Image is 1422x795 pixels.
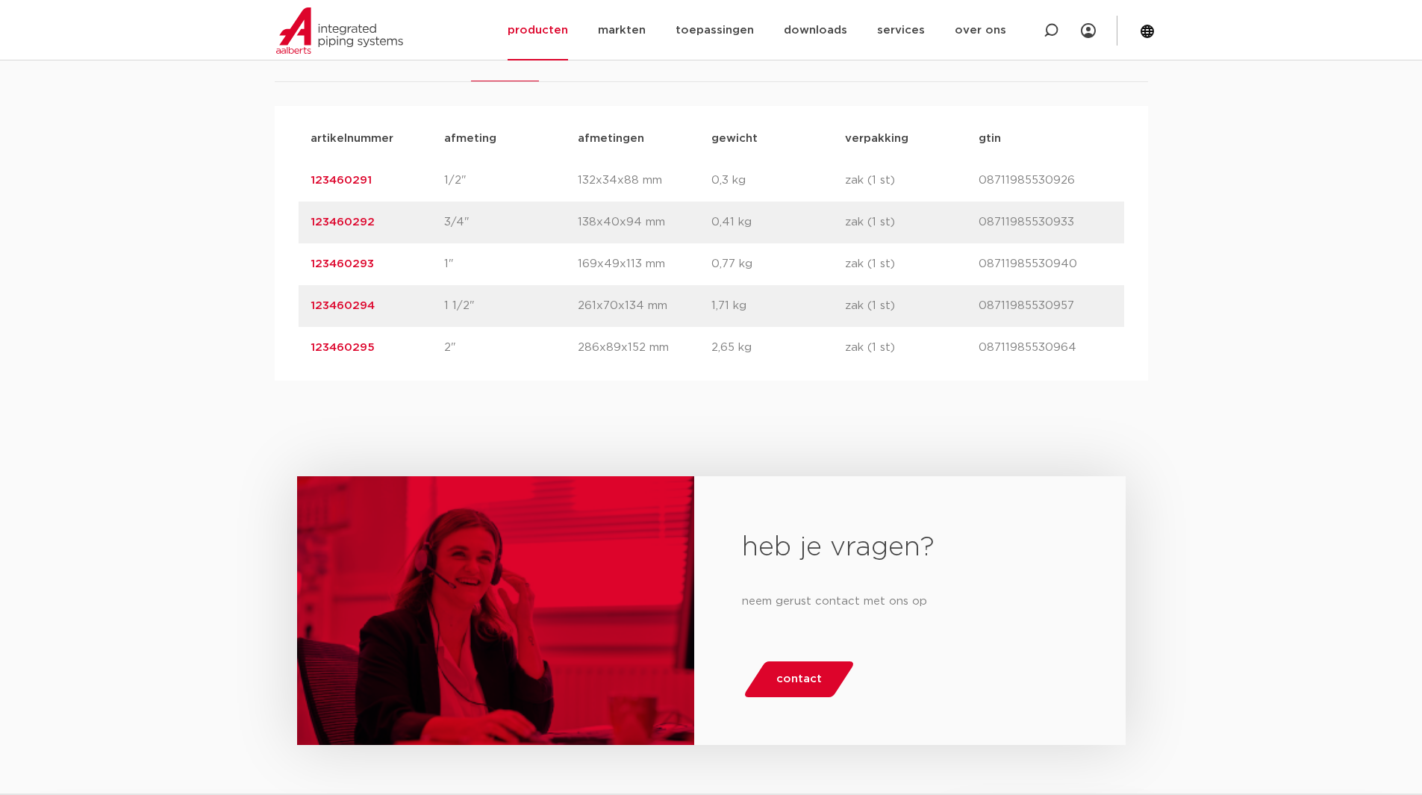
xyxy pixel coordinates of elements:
[711,213,845,231] p: 0,41 kg
[311,342,375,353] a: 123460295
[979,130,1112,148] p: gtin
[845,255,979,273] p: zak (1 st)
[311,216,375,228] a: 123460292
[845,172,979,190] p: zak (1 st)
[444,297,578,315] p: 1 1/2"
[776,667,822,691] span: contact
[311,130,444,148] p: artikelnummer
[845,339,979,357] p: zak (1 st)
[444,255,578,273] p: 1"
[711,130,845,148] p: gewicht
[845,213,979,231] p: zak (1 st)
[578,297,711,315] p: 261x70x134 mm
[444,172,578,190] p: 1/2"
[979,297,1112,315] p: 08711985530957
[444,130,578,148] p: afmeting
[742,590,1077,614] p: neem gerust contact met ons op
[311,175,372,186] a: 123460291
[979,213,1112,231] p: 08711985530933
[444,339,578,357] p: 2"
[444,213,578,231] p: 3/4"
[711,339,845,357] p: 2,65 kg
[845,297,979,315] p: zak (1 st)
[578,130,711,148] p: afmetingen
[979,172,1112,190] p: 08711985530926
[578,172,711,190] p: 132x34x88 mm
[979,255,1112,273] p: 08711985530940
[743,661,856,697] a: contact
[578,255,711,273] p: 169x49x113 mm
[711,255,845,273] p: 0,77 kg
[742,530,1077,566] h2: heb je vragen?
[578,213,711,231] p: 138x40x94 mm
[311,258,374,269] a: 123460293
[979,339,1112,357] p: 08711985530964
[311,300,375,311] a: 123460294
[578,339,711,357] p: 286x89x152 mm
[711,297,845,315] p: 1,71 kg
[845,130,979,148] p: verpakking
[711,172,845,190] p: 0,3 kg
